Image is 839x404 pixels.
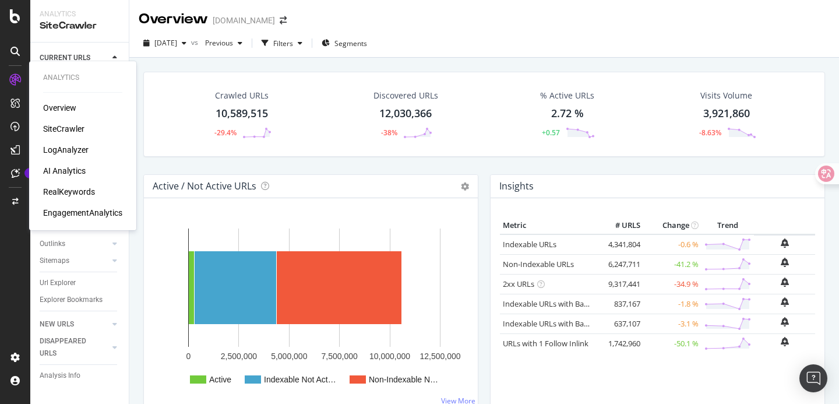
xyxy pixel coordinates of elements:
text: Non-Indexable N… [369,375,438,384]
i: Options [461,182,469,191]
a: CURRENT URLS [40,52,109,64]
span: Previous [200,38,233,48]
div: Analysis Info [40,370,80,382]
div: -8.63% [699,128,721,138]
div: bell-plus [781,317,789,326]
th: Change [643,217,701,234]
a: URLs with 1 Follow Inlink [503,338,588,349]
a: EngagementAnalytics [43,207,122,219]
div: arrow-right-arrow-left [280,16,287,24]
td: -41.2 % [643,254,701,274]
td: -34.9 % [643,274,701,294]
td: 6,247,711 [597,254,643,274]
div: Overview [139,9,208,29]
div: 3,921,860 [703,106,750,121]
div: Url Explorer [40,277,76,289]
a: Outlinks [40,238,109,250]
a: Overview [43,102,76,114]
a: Explorer Bookmarks [40,294,121,306]
text: 0 [186,352,191,361]
div: -29.4% [214,128,237,138]
td: 1,742,960 [597,333,643,353]
div: Explorer Bookmarks [40,294,103,306]
div: 12,030,366 [379,106,432,121]
div: Crawled URLs [215,90,269,101]
div: +0.57 [542,128,560,138]
div: -38% [381,128,397,138]
div: [DOMAIN_NAME] [213,15,275,26]
div: Analytics [40,9,119,19]
text: Indexable Not Act… [264,375,336,384]
a: Non-Indexable URLs [503,259,574,269]
span: 2025 Sep. 19th [154,38,177,48]
a: Indexable URLs with Bad H1 [503,298,600,309]
div: DISAPPEARED URLS [40,335,98,360]
td: 637,107 [597,314,643,333]
text: 2,500,000 [221,352,257,361]
td: 9,317,441 [597,274,643,294]
a: LogAnalyzer [43,144,89,156]
button: Previous [200,34,247,52]
button: Segments [317,34,372,52]
a: Indexable URLs with Bad Description [503,318,630,329]
a: Sitemaps [40,255,109,267]
a: NEW URLS [40,318,109,331]
a: DISAPPEARED URLS [40,335,109,360]
div: Open Intercom Messenger [799,364,827,392]
td: -3.1 % [643,314,701,333]
button: Filters [257,34,307,52]
div: bell-plus [781,277,789,287]
span: vs [191,37,200,47]
a: 2xx URLs [503,279,534,289]
td: -0.6 % [643,234,701,255]
button: [DATE] [139,34,191,52]
a: SiteCrawler [43,123,84,135]
div: CURRENT URLS [40,52,90,64]
div: bell-plus [781,258,789,267]
div: Analytics [43,73,122,83]
td: -50.1 % [643,333,701,353]
td: 4,341,804 [597,234,643,255]
div: bell-plus [781,297,789,307]
th: Trend [701,217,754,234]
div: NEW URLS [40,318,74,331]
text: 7,500,000 [322,352,358,361]
text: 5,000,000 [271,352,307,361]
div: Tooltip anchor [24,168,35,178]
h4: Active / Not Active URLs [153,178,256,194]
th: Metric [500,217,597,234]
a: Analysis Info [40,370,121,382]
div: Discovered URLs [373,90,438,101]
text: 12,500,000 [419,352,460,361]
div: 10,589,515 [216,106,268,121]
div: 2.72 % [551,106,584,121]
div: Sitemaps [40,255,69,267]
span: Segments [334,38,367,48]
td: -1.8 % [643,294,701,314]
div: bell-plus [781,337,789,346]
td: 837,167 [597,294,643,314]
div: % Active URLs [540,90,594,101]
a: Url Explorer [40,277,121,289]
a: RealKeywords [43,186,95,198]
div: Outlinks [40,238,65,250]
div: Visits Volume [700,90,752,101]
a: AI Analytics [43,165,86,177]
div: SiteCrawler [40,19,119,33]
th: # URLS [597,217,643,234]
text: 10,000,000 [369,352,410,361]
a: Indexable URLs [503,239,556,250]
svg: A chart. [153,217,468,399]
text: Active [209,375,231,384]
div: Filters [273,38,293,48]
div: bell-plus [781,238,789,248]
h4: Insights [499,178,534,194]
